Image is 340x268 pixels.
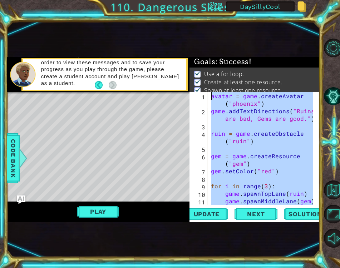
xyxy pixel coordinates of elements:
div: 8 [191,176,207,183]
button: Play [77,205,119,218]
div: 9 [191,183,207,191]
div: 7 [191,168,207,176]
div: 2 [191,108,207,123]
img: Check mark for checkbox [194,86,201,92]
div: 11 [191,198,207,206]
span: Update [187,210,227,218]
img: Copy class code [297,1,306,12]
div: 1 [191,93,207,108]
p: Create at least one resource. [204,78,282,86]
button: Solution [284,207,327,220]
button: Next [109,81,117,89]
p: Students are guided by these tutorial messages. In order to view these messages and to save your ... [41,52,182,87]
button: Ask AI [17,195,25,204]
div: 6 [191,153,207,168]
p: Spawn at least one resource. [204,86,282,94]
span: : Success! [216,58,252,66]
div: 4 [191,131,207,146]
p: Use a for loop. [204,70,244,78]
div: 3 [191,123,207,131]
span: Next [240,210,272,218]
button: Back [95,81,109,89]
img: Check mark for checkbox [194,70,201,76]
div: 12 [191,206,207,213]
div: 10 [191,191,207,198]
label: Class Code [208,1,223,11]
button: Update [185,207,228,220]
div: 5 [191,146,207,153]
span: Goals [194,58,251,66]
img: Check mark for checkbox [194,78,201,84]
span: Solution [281,210,329,218]
span: Code Bank [8,137,19,180]
button: Next [235,207,277,220]
a: Back to Map [325,178,340,202]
